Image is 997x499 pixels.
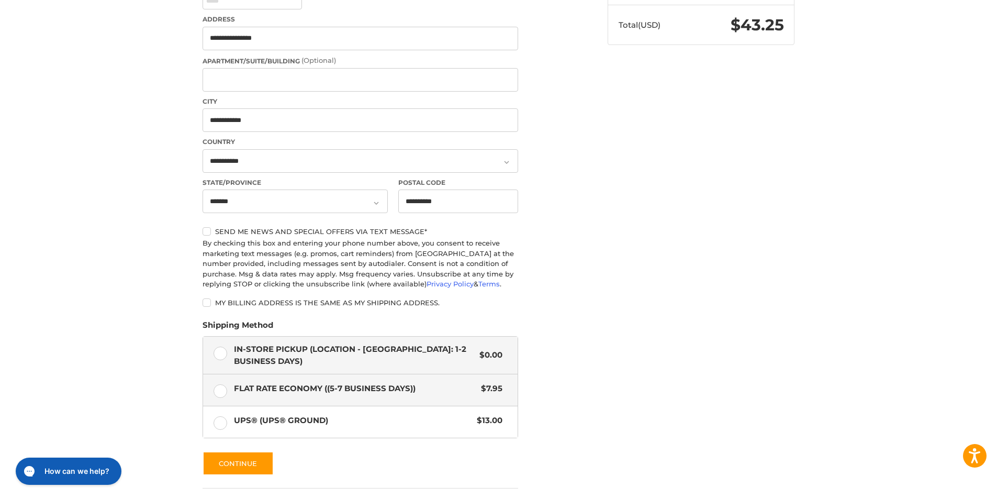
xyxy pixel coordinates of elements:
[234,343,475,367] span: In-Store Pickup (Location - [GEOGRAPHIC_DATA]: 1-2 BUSINESS DAYS)
[478,280,500,288] a: Terms
[731,15,784,35] span: $43.25
[203,227,518,236] label: Send me news and special offers via text message*
[427,280,474,288] a: Privacy Policy
[203,97,518,106] label: City
[203,238,518,290] div: By checking this box and entering your phone number above, you consent to receive marketing text ...
[619,20,660,30] span: Total (USD)
[10,454,125,489] iframe: Gorgias live chat messenger
[234,415,472,427] span: UPS® (UPS® Ground)
[472,415,502,427] span: $13.00
[203,137,518,147] label: Country
[301,56,336,64] small: (Optional)
[911,471,997,499] iframe: Google Customer Reviews
[398,178,519,187] label: Postal Code
[203,319,273,336] legend: Shipping Method
[234,383,476,395] span: Flat Rate Economy ((5-7 Business Days))
[474,349,502,361] span: $0.00
[203,56,518,66] label: Apartment/Suite/Building
[203,451,274,475] button: Continue
[203,298,518,307] label: My billing address is the same as my shipping address.
[203,178,388,187] label: State/Province
[203,15,518,24] label: Address
[476,383,502,395] span: $7.95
